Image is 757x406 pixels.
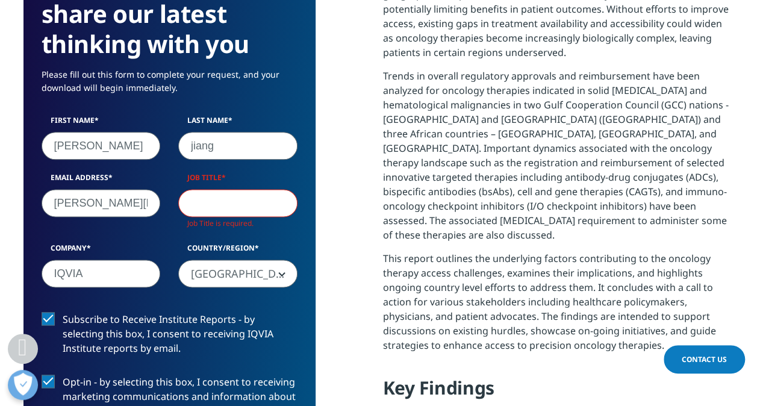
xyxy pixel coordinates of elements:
[383,251,734,361] p: This report outlines the underlying factors contributing to the oncology therapy access challenge...
[42,115,161,132] label: First Name
[383,69,734,251] p: Trends in overall regulatory approvals and reimbursement have been analyzed for oncology therapie...
[682,354,727,364] span: Contact Us
[178,115,298,132] label: Last Name
[42,172,161,189] label: Email Address
[178,243,298,260] label: Country/Region
[179,260,297,288] span: China
[42,243,161,260] label: Company
[178,172,298,189] label: Job Title
[187,218,254,228] span: Job Title is required.
[178,260,298,287] span: China
[8,370,38,400] button: Open Preferences
[42,312,298,362] label: Subscribe to Receive Institute Reports - by selecting this box, I consent to receiving IQVIA Inst...
[42,68,298,104] p: Please fill out this form to complete your request, and your download will begin immediately.
[664,345,745,373] a: Contact Us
